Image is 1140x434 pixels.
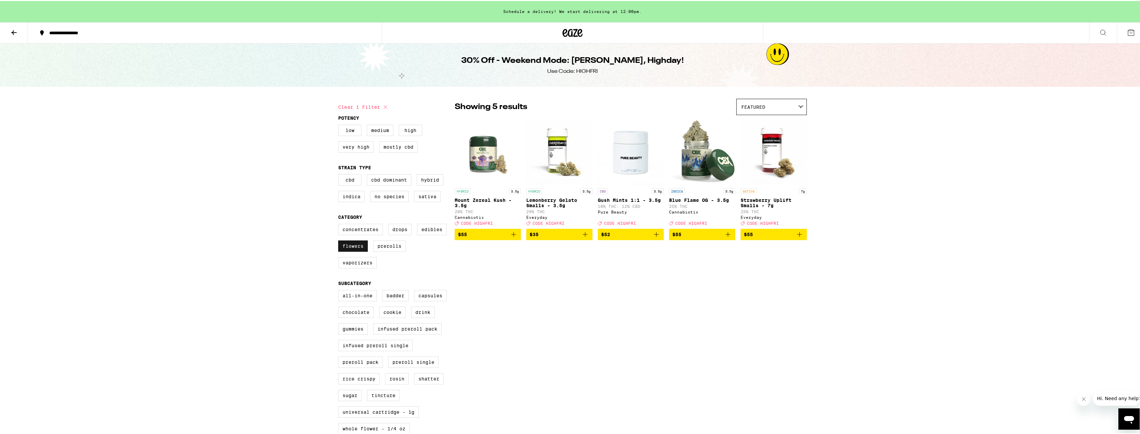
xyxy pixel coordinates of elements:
p: 25% THC [669,203,735,208]
span: CODE HIGHFRI [675,220,707,224]
p: Showing 5 results [455,100,527,112]
label: Badder [382,289,409,300]
label: Edibles [417,223,447,234]
iframe: Message from company [1093,390,1140,405]
label: Drops [388,223,412,234]
legend: Category [338,214,362,219]
span: CODE HIGHFRI [604,220,636,224]
h1: 30% Off - Weekend Mode: [PERSON_NAME], Highday! [461,54,684,66]
label: Shatter [414,372,444,383]
div: Everyday [741,214,807,218]
img: Cannabiotix - Mount Zereal Kush - 3.5g [455,117,521,184]
p: 3.5g [509,187,521,193]
label: Indica [338,190,365,201]
p: 25% THC [741,209,807,213]
label: Flowers [338,239,368,251]
label: Whole Flower - 1/4 oz [338,422,410,433]
p: Mount Zereal Kush - 3.5g [455,197,521,207]
legend: Potency [338,114,359,120]
label: Chocolate [338,306,374,317]
label: No Species [370,190,409,201]
label: Concentrates [338,223,383,234]
button: Add to bag [741,228,807,239]
label: Gummies [338,322,368,334]
p: 3.5g [723,187,735,193]
label: Capsules [414,289,447,300]
span: CODE HIGHFRI [461,220,493,224]
a: Open page for Strawberry Uplift Smalls - 7g from Everyday [741,117,807,228]
p: Strawberry Uplift Smalls - 7g [741,197,807,207]
span: $35 [530,231,539,236]
div: Cannabiotix [669,209,735,213]
img: Everyday - Strawberry Uplift Smalls - 7g [741,117,807,184]
label: Preroll Pack [338,356,383,367]
div: Everyday [526,214,592,218]
label: Sugar [338,389,362,400]
div: Pure Beauty [598,209,664,213]
a: Open page for Mount Zereal Kush - 3.5g from Cannabiotix [455,117,521,228]
p: 7g [799,187,807,193]
label: High [399,124,422,135]
label: Preroll Single [388,356,439,367]
button: Add to bag [598,228,664,239]
p: 3.5g [580,187,592,193]
div: Cannabiotix [455,214,521,218]
p: Blue Flame OG - 3.5g [669,197,735,202]
label: Sativa [414,190,441,201]
label: Mostly CBD [379,140,418,152]
p: HYBRID [526,187,542,193]
span: Hi. Need any help? [4,5,48,10]
p: 10% THC: 12% CBD [598,203,664,208]
span: $52 [601,231,610,236]
label: Universal Cartridge - 1g [338,405,419,417]
span: $55 [744,231,753,236]
a: Open page for Lemonberry Gelato Smalls - 3.5g from Everyday [526,117,592,228]
label: Infused Preroll Single [338,339,413,350]
button: Add to bag [526,228,592,239]
p: Gush Mints 1:1 - 3.5g [598,197,664,202]
legend: Strain Type [338,164,371,169]
span: $55 [672,231,681,236]
img: Everyday - Lemonberry Gelato Smalls - 3.5g [526,117,592,184]
p: 29% THC [526,209,592,213]
a: Open page for Gush Mints 1:1 - 3.5g from Pure Beauty [598,117,664,228]
label: Medium [367,124,393,135]
p: INDICA [669,187,685,193]
span: Featured [741,103,765,109]
label: Low [338,124,361,135]
label: All-In-One [338,289,377,300]
label: Prerolls [373,239,406,251]
p: 3.5g [652,187,664,193]
p: SATIVA [741,187,757,193]
label: CBD [338,173,361,185]
label: Very High [338,140,374,152]
p: 28% THC [455,209,521,213]
img: Pure Beauty - Gush Mints 1:1 - 3.5g [598,117,664,184]
iframe: Button to launch messaging window [1118,407,1140,429]
span: CODE HIGHFRI [533,220,565,224]
img: Cannabiotix - Blue Flame OG - 3.5g [669,117,735,184]
label: CBD Dominant [367,173,411,185]
label: Infused Preroll Pack [373,322,442,334]
p: HYBRID [455,187,471,193]
a: Open page for Blue Flame OG - 3.5g from Cannabiotix [669,117,735,228]
label: Tincture [367,389,400,400]
button: Clear 1 filter [338,98,389,114]
label: Rice Crispy [338,372,380,383]
iframe: Close message [1077,391,1090,405]
label: Cookie [379,306,406,317]
button: Add to bag [455,228,521,239]
button: Add to bag [669,228,735,239]
span: $55 [458,231,467,236]
label: Drink [411,306,435,317]
label: Rosin [385,372,409,383]
label: Vaporizers [338,256,377,267]
p: CBD [598,187,608,193]
div: Use Code: HIGHFRI [547,67,598,74]
label: Hybrid [417,173,443,185]
p: Lemonberry Gelato Smalls - 3.5g [526,197,592,207]
span: CODE HIGHFRI [747,220,779,224]
legend: Subcategory [338,280,371,285]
